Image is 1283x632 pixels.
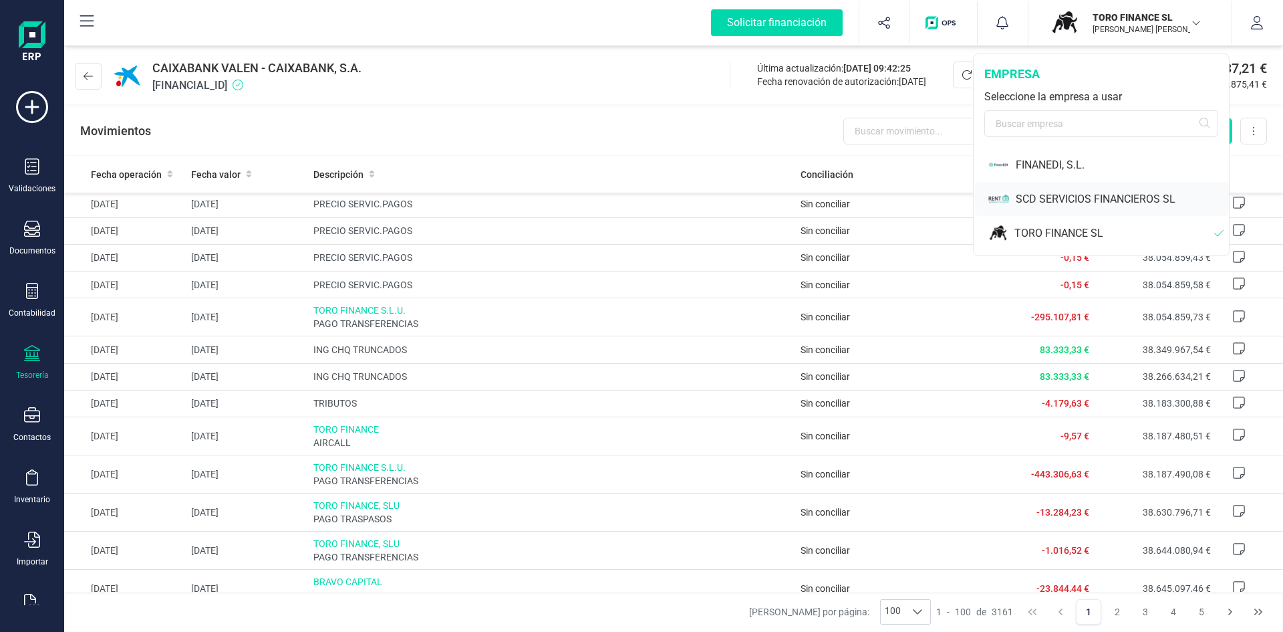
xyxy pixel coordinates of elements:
[1042,398,1089,409] span: -4.179,63 €
[1095,532,1216,570] td: 38.644.080,94 €
[9,245,55,256] div: Documentos
[984,65,1218,84] div: empresa
[899,76,926,87] span: [DATE]
[91,168,162,181] span: Fecha operación
[988,221,1008,245] img: TO
[64,455,186,494] td: [DATE]
[936,605,942,619] span: 1
[801,252,850,263] span: Sin conciliar
[1093,24,1199,35] p: [PERSON_NAME] [PERSON_NAME] VOZMEDIANO [PERSON_NAME]
[984,110,1218,137] input: Buscar empresa
[1076,599,1101,625] button: Page 1
[313,197,791,211] span: PRECIO SERVIC.PAGOS
[64,298,186,336] td: [DATE]
[9,308,55,318] div: Contabilidad
[313,224,791,237] span: PRECIO SERVIC.PAGOS
[1036,583,1089,594] span: -23.844,44 €
[1020,599,1045,625] button: First Page
[64,244,186,271] td: [DATE]
[988,153,1009,177] img: FI
[1095,417,1216,455] td: 38.187.480,51 €
[801,507,850,518] span: Sin conciliar
[1133,599,1158,625] button: Page 3
[152,78,362,94] span: [FINANCIAL_ID]
[16,370,49,381] div: Tesorería
[1095,570,1216,608] td: 38.645.097,46 €
[1095,244,1216,271] td: 38.054.859,43 €
[1014,225,1214,241] div: TORO FINANCE SL
[186,217,307,244] td: [DATE]
[313,499,791,512] span: TORO FINANCE, SLU
[17,556,48,567] div: Importar
[186,390,307,417] td: [DATE]
[186,298,307,336] td: [DATE]
[64,272,186,298] td: [DATE]
[1016,157,1229,173] div: FINANEDI, S.L.
[313,278,791,292] span: PRECIO SERVIC.PAGOS
[9,183,55,194] div: Validaciones
[1031,469,1089,480] span: -443.306,63 €
[80,122,151,140] p: Movimientos
[64,217,186,244] td: [DATE]
[313,512,791,526] span: PAGO TRASPASOS
[801,431,850,441] span: Sin conciliar
[1048,599,1073,625] button: Previous Page
[313,251,791,264] span: PRECIO SERVIC.PAGOS
[1095,363,1216,390] td: 38.266.634,21 €
[64,336,186,363] td: [DATE]
[186,532,307,570] td: [DATE]
[801,280,850,290] span: Sin conciliar
[801,199,850,209] span: Sin conciliar
[64,191,186,217] td: [DATE]
[1095,494,1216,532] td: 38.630.796,71 €
[843,63,911,74] span: [DATE] 09:42:25
[1060,431,1089,441] span: -9,57 €
[191,168,241,181] span: Fecha valor
[801,225,850,236] span: Sin conciliar
[1036,507,1089,518] span: -13.284,23 €
[186,272,307,298] td: [DATE]
[186,363,307,390] td: [DATE]
[988,187,1009,211] img: SC
[757,62,926,75] div: Última actualización:
[313,461,791,474] span: TORO FINANCE S.L.U.
[64,390,186,417] td: [DATE]
[313,575,791,589] span: BRAVO CAPITAL
[1042,545,1089,556] span: -1.016,52 €
[1105,599,1130,625] button: Page 2
[313,370,791,383] span: ING CHQ TRUNCADOS
[1189,599,1214,625] button: Page 5
[13,432,51,443] div: Contactos
[186,455,307,494] td: [DATE]
[1095,272,1216,298] td: 38.054.859,58 €
[801,545,850,556] span: Sin conciliar
[313,423,791,436] span: TORO FINANCE
[1093,11,1199,24] p: TORO FINANCE SL
[1060,280,1089,290] span: -0,15 €
[1095,390,1216,417] td: 38.183.300,88 €
[313,550,791,564] span: PAGO TRANSFERENCIAS
[1044,1,1216,44] button: TOTORO FINANCE SL[PERSON_NAME] [PERSON_NAME] VOZMEDIANO [PERSON_NAME]
[801,583,850,594] span: Sin conciliar
[64,532,186,570] td: [DATE]
[1016,191,1229,207] div: SCD SERVICIOS FINANCIEROS SL
[801,312,850,322] span: Sin conciliar
[152,59,362,78] span: CAIXABANK VALEN - CAIXABANK, S.A.
[186,494,307,532] td: [DATE]
[186,336,307,363] td: [DATE]
[186,570,307,608] td: [DATE]
[313,343,791,356] span: ING CHQ TRUNCADOS
[976,605,986,619] span: de
[1218,599,1243,625] button: Next Page
[801,371,850,382] span: Sin conciliar
[984,89,1218,105] div: Seleccione la empresa a usar
[1095,298,1216,336] td: 38.054.859,73 €
[1199,78,1267,91] span: 38.156.875,41 €
[801,398,850,409] span: Sin conciliar
[64,363,186,390] td: [DATE]
[313,168,364,181] span: Descripción
[64,494,186,532] td: [DATE]
[313,304,791,317] span: TORO FINANCE S.L.U.
[14,494,50,505] div: Inventario
[1031,312,1089,322] span: -295.107,81 €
